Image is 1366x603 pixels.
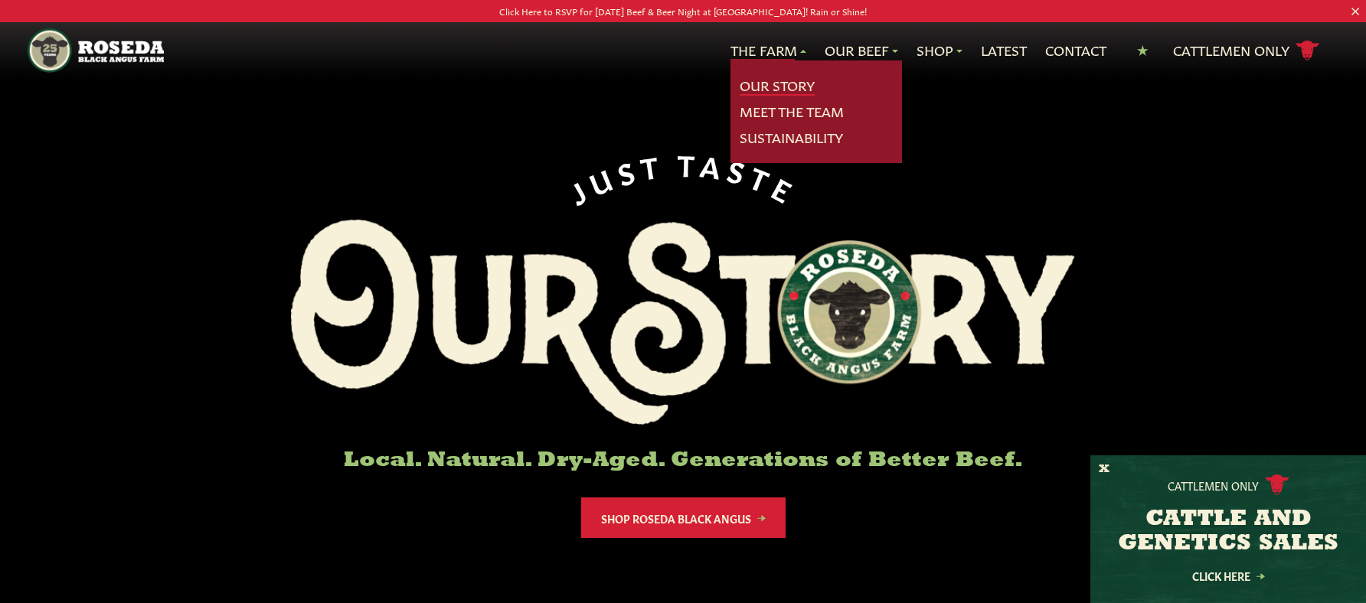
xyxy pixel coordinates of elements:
[747,159,780,197] span: T
[1159,571,1297,581] a: Click Here
[68,3,1298,19] p: Click Here to RSVP for [DATE] Beef & Beer Night at [GEOGRAPHIC_DATA]! Rain or Shine!
[1099,461,1109,478] button: X
[740,76,815,96] a: Our Story
[1109,507,1347,556] h3: CATTLE AND GENETICS SALES
[825,41,898,60] a: Our Beef
[638,148,666,181] span: T
[1045,41,1106,60] a: Contact
[699,148,729,181] span: A
[28,22,1339,79] nav: Main Navigation
[613,152,643,187] span: S
[28,28,164,73] img: https://roseda.com/wp-content/uploads/2021/05/roseda-25-header.png
[1168,478,1259,493] p: Cattlemen Only
[1173,37,1320,64] a: Cattlemen Only
[677,147,701,178] span: T
[981,41,1027,60] a: Latest
[583,158,620,197] span: U
[917,41,962,60] a: Shop
[561,147,805,207] div: JUST TASTE
[291,220,1075,425] img: Roseda Black Aangus Farm
[563,171,595,207] span: J
[740,128,843,148] a: Sustainability
[740,102,844,122] a: Meet The Team
[1265,474,1289,495] img: cattle-icon.svg
[724,152,754,187] span: S
[730,41,806,60] a: The Farm
[581,497,786,538] a: Shop Roseda Black Angus
[291,449,1075,473] h6: Local. Natural. Dry-Aged. Generations of Better Beef.
[768,170,803,207] span: E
